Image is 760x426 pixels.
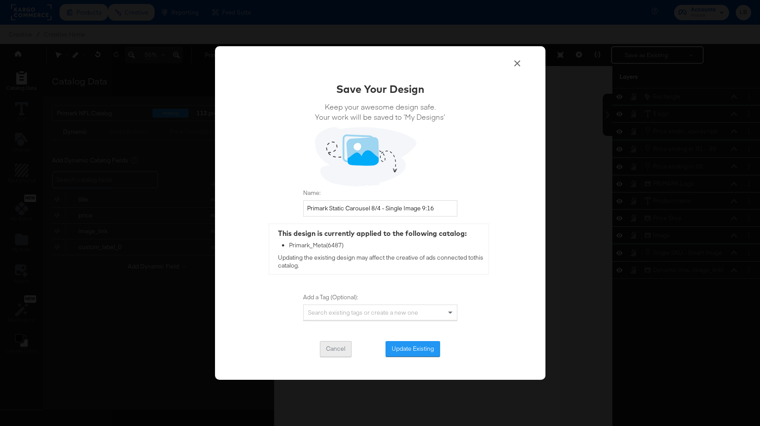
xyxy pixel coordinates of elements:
span: Keep your awesome design safe. [315,102,445,112]
span: Your work will be saved to ‘My Designs’ [315,112,445,122]
div: Updating the existing design may affect the creative of ads connected to this catalog . [269,224,489,274]
label: Name: [303,189,457,197]
button: Update Existing [386,341,440,357]
div: Primark_Meta ( 6487 ) [289,241,484,250]
div: This design is currently applied to the following catalog: [278,228,484,239]
label: Add a Tag (Optional): [303,293,457,301]
div: Search existing tags or create a new one [304,305,457,320]
div: Save Your Design [336,81,424,96]
button: Cancel [320,341,352,357]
